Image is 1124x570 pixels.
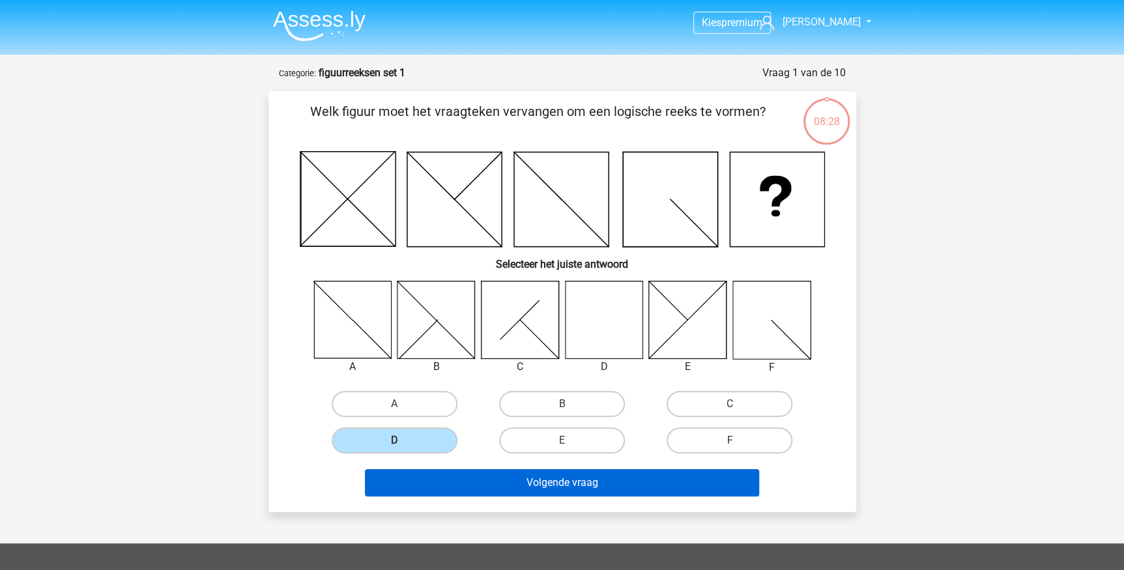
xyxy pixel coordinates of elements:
[555,359,654,375] div: D
[365,469,759,496] button: Volgende vraag
[319,66,405,79] strong: figuurreeksen set 1
[289,102,786,141] p: Welk figuur moet het vraagteken vervangen om een logische reeks te vormen?
[639,359,737,375] div: E
[387,359,485,375] div: B
[499,427,625,453] label: E
[702,16,721,29] span: Kies
[332,427,457,453] label: D
[304,359,402,375] div: A
[289,248,835,270] h6: Selecteer het juiste antwoord
[279,68,316,78] small: Categorie:
[723,360,821,375] div: F
[762,65,846,81] div: Vraag 1 van de 10
[721,16,762,29] span: premium
[694,14,770,31] a: Kiespremium
[499,391,625,417] label: B
[667,427,792,453] label: F
[471,359,569,375] div: C
[332,391,457,417] label: A
[755,14,861,30] a: [PERSON_NAME]
[273,10,366,41] img: Assessly
[802,97,851,130] div: 08:28
[782,16,860,28] span: [PERSON_NAME]
[667,391,792,417] label: C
